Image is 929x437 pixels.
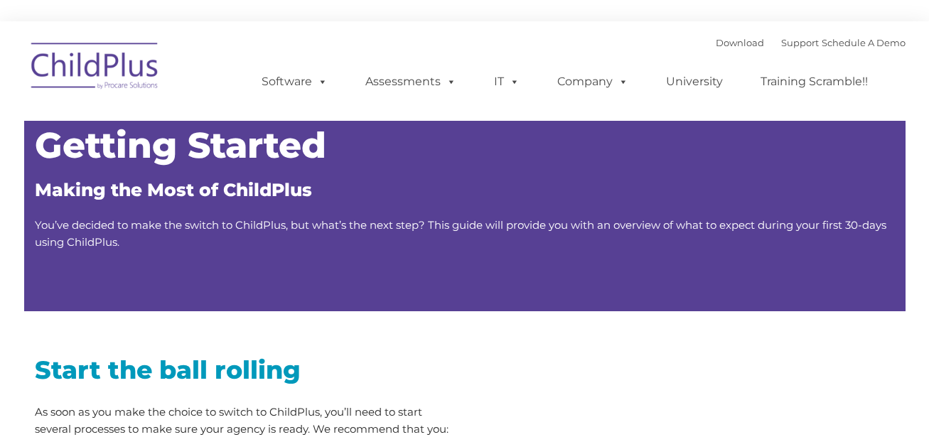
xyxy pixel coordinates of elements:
font: | [716,37,906,48]
a: Assessments [351,68,471,96]
a: Schedule A Demo [822,37,906,48]
a: Company [543,68,643,96]
a: Software [247,68,342,96]
img: ChildPlus by Procare Solutions [24,33,166,104]
span: You’ve decided to make the switch to ChildPlus, but what’s the next step? This guide will provide... [35,218,886,249]
a: IT [480,68,534,96]
h2: Start the ball rolling [35,354,454,386]
a: Download [716,37,764,48]
a: University [652,68,737,96]
a: Training Scramble!! [746,68,882,96]
a: Support [781,37,819,48]
span: Making the Most of ChildPlus [35,179,312,200]
span: Getting Started [35,124,326,167]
